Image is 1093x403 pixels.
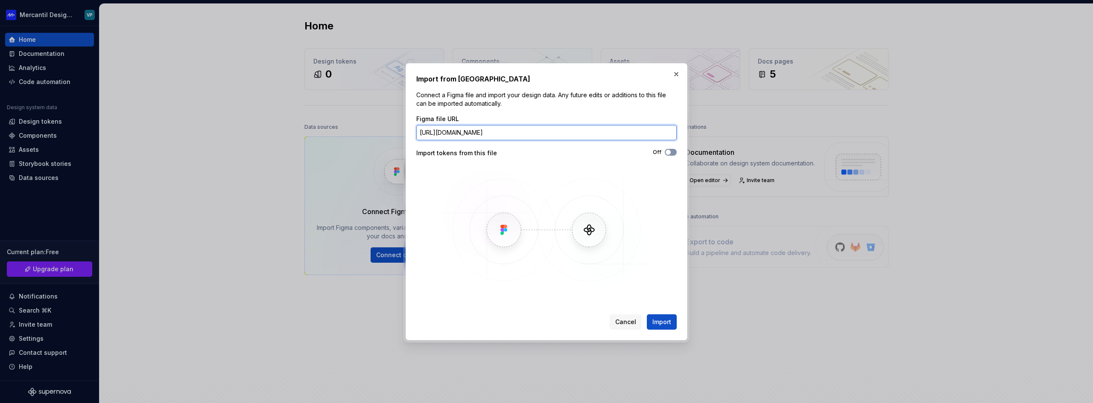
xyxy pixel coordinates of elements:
span: Cancel [615,318,636,326]
span: Import [652,318,671,326]
p: Connect a Figma file and import your design data. Any future edits or additions to this file can ... [416,91,677,108]
div: Import tokens from this file [416,149,546,157]
button: Import [647,314,677,330]
button: Cancel [610,314,642,330]
label: Off [653,149,661,156]
input: https://figma.com/file/... [416,125,677,140]
label: Figma file URL [416,115,459,123]
h2: Import from [GEOGRAPHIC_DATA] [416,74,677,84]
